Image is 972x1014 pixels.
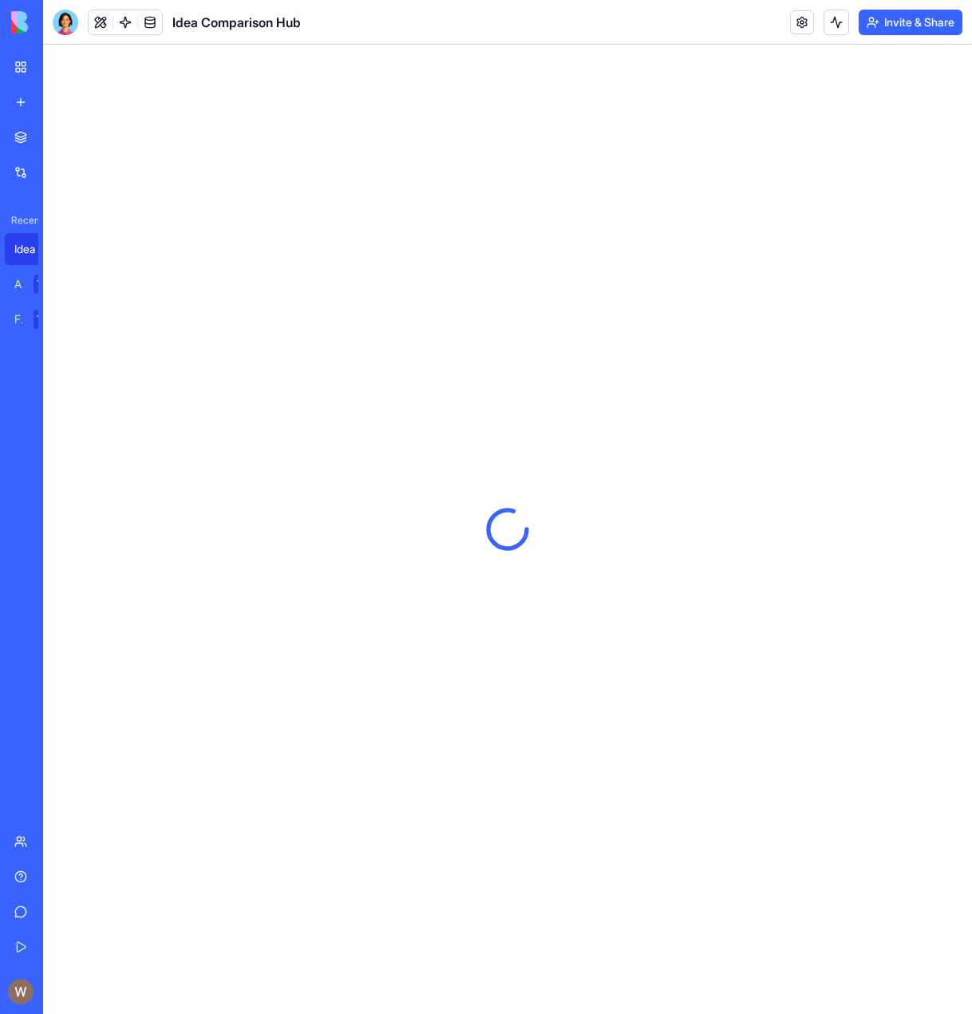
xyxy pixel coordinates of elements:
a: AI Logo GeneratorTRY [5,268,69,300]
div: TRY [34,310,59,329]
a: Feedback FormTRY [5,303,69,335]
div: TRY [34,275,59,294]
a: Idea Comparison Hub [5,233,69,265]
img: logo [11,11,110,34]
img: ACg8ocJ6kj_wgGJSYm9VtaC7o__rI_Dta_Rlduz_nnJixtpLo2JIaQ=s96-c [8,979,34,1004]
div: AI Logo Generator [14,276,22,292]
span: Recent [5,214,38,227]
div: Idea Comparison Hub [14,241,59,257]
div: Feedback Form [14,311,22,327]
span: Idea Comparison Hub [172,13,301,32]
button: Invite & Share [859,10,962,35]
